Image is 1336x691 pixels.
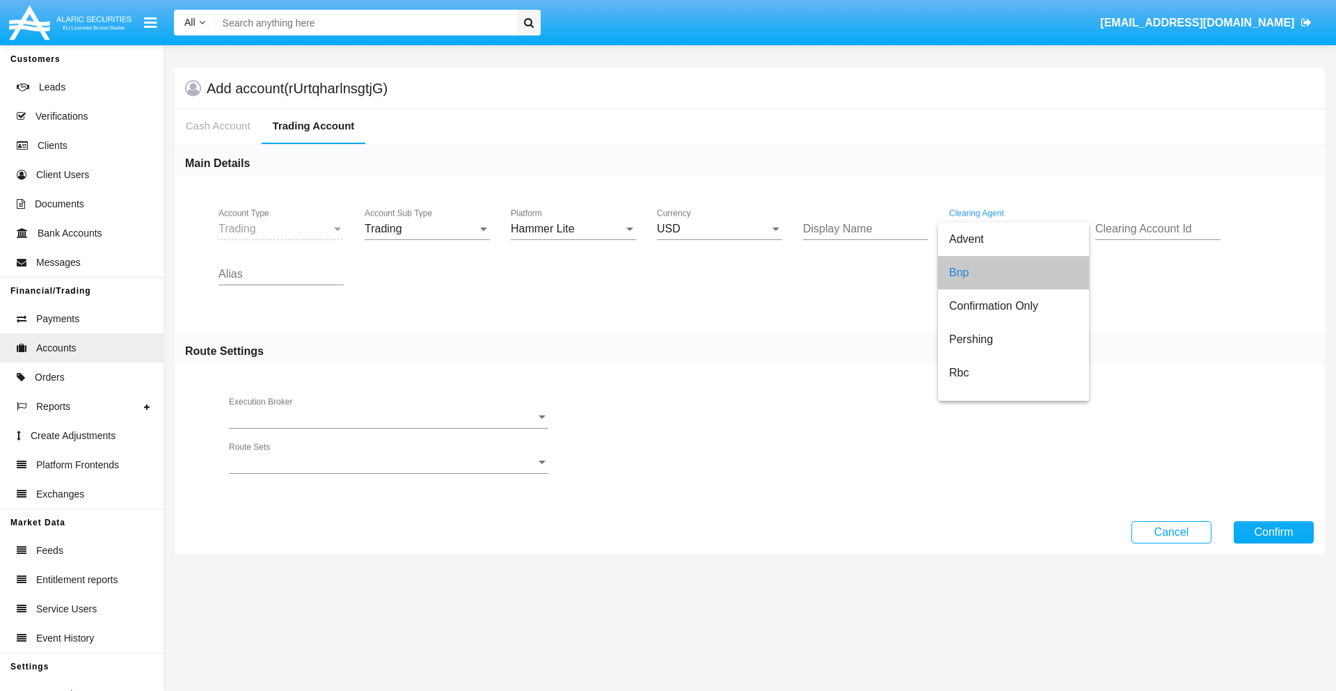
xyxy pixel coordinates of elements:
span: Accounts [36,341,77,356]
span: Route Sets [229,456,536,469]
span: Trading [365,223,402,235]
span: Entitlement reports [36,573,118,587]
button: Confirm [1234,521,1314,543]
span: Create Adjustments [31,429,116,443]
span: Documents [35,197,84,212]
h5: Add account (rUrtqharlnsgtjG) [207,83,388,94]
button: Cancel [1131,521,1211,543]
a: [EMAIL_ADDRESS][DOMAIN_NAME] [1094,3,1319,42]
span: Hammer Lite [511,223,575,235]
span: Event History [36,631,94,646]
span: Service Users [36,602,97,617]
span: Client Users [36,168,89,182]
span: Verifications [35,109,88,124]
span: [EMAIL_ADDRESS][DOMAIN_NAME] [1100,17,1294,29]
span: Exchanges [36,487,84,502]
span: Reports [36,399,70,414]
a: All [174,15,216,30]
span: Bnp [949,223,969,235]
span: Orders [35,370,65,385]
span: Bank Accounts [38,226,102,241]
span: Payments [36,312,79,326]
span: All [184,17,196,28]
span: Messages [36,255,81,270]
h6: Main Details [185,156,250,171]
span: Feeds [36,543,63,558]
span: USD [657,223,681,235]
span: Leads [39,80,65,95]
input: Search [216,10,512,35]
span: Clients [38,138,67,153]
h6: Route Settings [185,344,264,359]
img: Logo image [7,2,134,43]
span: Execution Broker [229,411,536,424]
span: Trading [218,223,256,235]
span: Platform Frontends [36,458,119,472]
